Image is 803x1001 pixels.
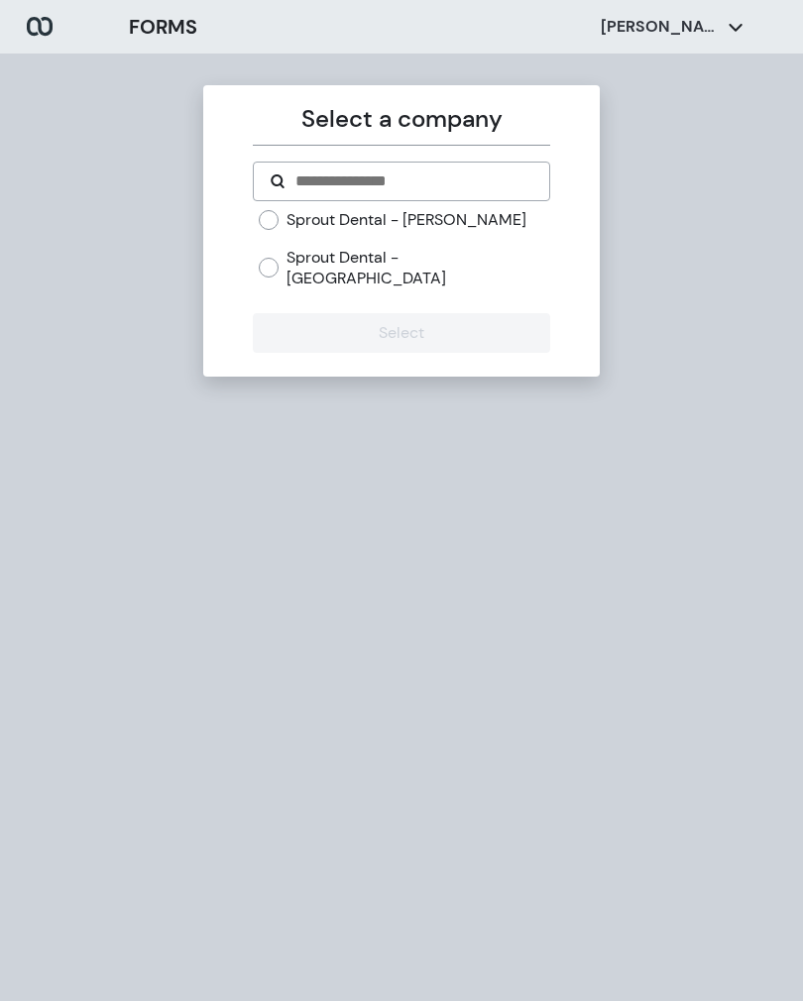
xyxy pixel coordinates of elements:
[293,169,532,193] input: Search
[253,101,549,137] p: Select a company
[601,16,720,38] p: [PERSON_NAME]
[129,12,197,42] h3: FORMS
[287,209,526,231] label: Sprout Dental - [PERSON_NAME]
[253,313,549,353] button: Select
[287,247,549,289] label: Sprout Dental - [GEOGRAPHIC_DATA]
